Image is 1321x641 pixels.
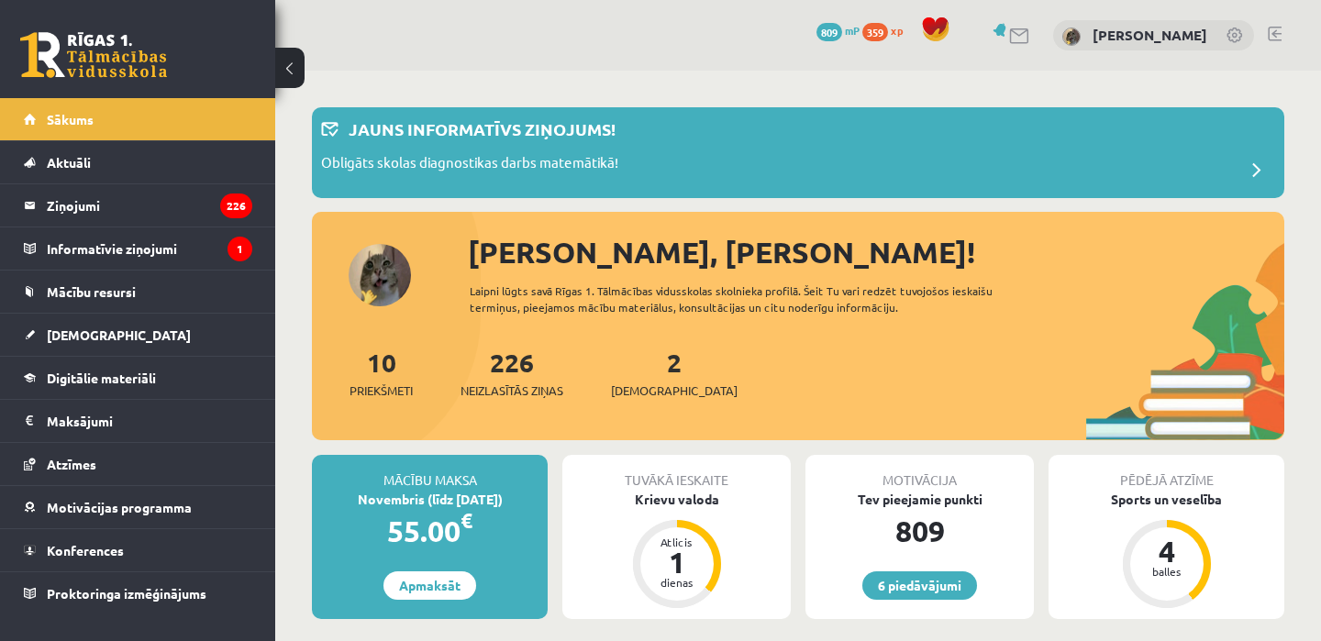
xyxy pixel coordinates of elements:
[24,314,252,356] a: [DEMOGRAPHIC_DATA]
[47,456,96,472] span: Atzīmes
[1139,536,1194,566] div: 4
[562,490,791,509] div: Krievu valoda
[321,116,1275,189] a: Jauns informatīvs ziņojums! Obligāts skolas diagnostikas darbs matemātikā!
[562,455,791,490] div: Tuvākā ieskaite
[862,23,888,41] span: 359
[649,547,705,577] div: 1
[461,346,563,400] a: 226Neizlasītās ziņas
[350,346,413,400] a: 10Priekšmeti
[24,400,252,442] a: Maksājumi
[891,23,903,38] span: xp
[862,23,912,38] a: 359 xp
[47,283,136,300] span: Mācību resursi
[461,507,472,534] span: €
[220,193,252,218] i: 226
[24,141,252,183] a: Aktuāli
[47,400,252,442] legend: Maksājumi
[805,509,1034,553] div: 809
[649,577,705,588] div: dienas
[321,152,618,178] p: Obligāts skolas diagnostikas darbs matemātikā!
[816,23,860,38] a: 809 mP
[349,116,616,141] p: Jauns informatīvs ziņojums!
[24,98,252,140] a: Sākums
[611,381,738,400] span: [DEMOGRAPHIC_DATA]
[24,529,252,571] a: Konferences
[47,499,192,515] span: Motivācijas programma
[24,572,252,614] a: Proktoringa izmēģinājums
[47,184,252,227] legend: Ziņojumi
[24,357,252,399] a: Digitālie materiāli
[805,490,1034,509] div: Tev pieejamie punkti
[1049,490,1284,509] div: Sports un veselība
[461,381,563,400] span: Neizlasītās ziņas
[805,455,1034,490] div: Motivācija
[383,571,476,600] a: Apmaksāt
[47,154,91,171] span: Aktuāli
[47,111,94,127] span: Sākums
[1093,26,1207,44] a: [PERSON_NAME]
[1139,566,1194,577] div: balles
[47,370,156,386] span: Digitālie materiāli
[862,571,977,600] a: 6 piedāvājumi
[312,455,548,490] div: Mācību maksa
[24,184,252,227] a: Ziņojumi226
[47,542,124,558] span: Konferences
[845,23,860,38] span: mP
[562,490,791,611] a: Krievu valoda Atlicis 1 dienas
[1049,490,1284,611] a: Sports un veselība 4 balles
[312,490,548,509] div: Novembris (līdz [DATE])
[350,381,413,400] span: Priekšmeti
[20,32,167,78] a: Rīgas 1. Tālmācības vidusskola
[1049,455,1284,490] div: Pēdējā atzīme
[47,326,191,343] span: [DEMOGRAPHIC_DATA]
[1062,28,1081,46] img: Sofija Maštalere
[312,509,548,553] div: 55.00
[24,443,252,485] a: Atzīmes
[816,23,842,41] span: 809
[468,230,1284,274] div: [PERSON_NAME], [PERSON_NAME]!
[228,237,252,261] i: 1
[649,536,705,547] div: Atlicis
[470,282,1053,315] div: Laipni lūgts savā Rīgas 1. Tālmācības vidusskolas skolnieka profilā. Šeit Tu vari redzēt tuvojošo...
[611,346,738,400] a: 2[DEMOGRAPHIC_DATA]
[47,227,252,270] legend: Informatīvie ziņojumi
[47,585,206,602] span: Proktoringa izmēģinājums
[24,227,252,270] a: Informatīvie ziņojumi1
[24,486,252,528] a: Motivācijas programma
[24,271,252,313] a: Mācību resursi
